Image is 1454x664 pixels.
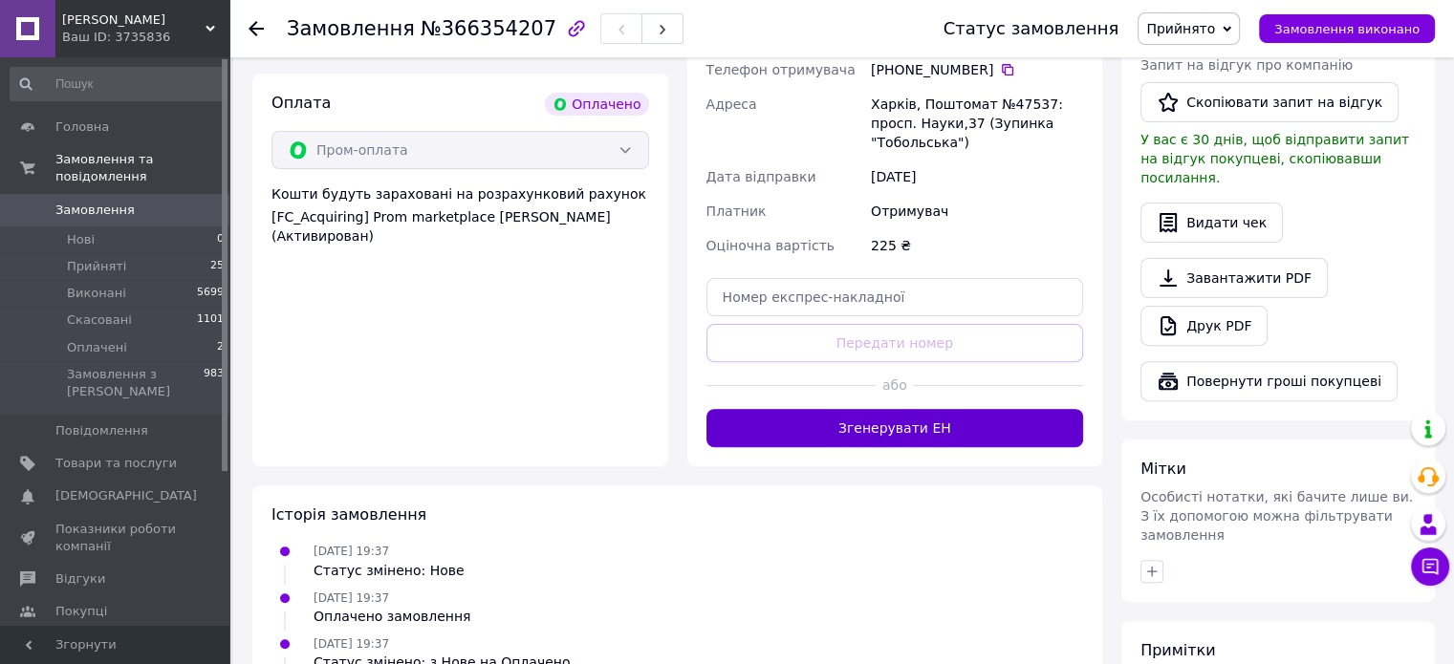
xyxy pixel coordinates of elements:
[871,60,1083,79] div: [PHONE_NUMBER]
[867,87,1087,160] div: Харків, Поштомат №47537: просп. Науки,37 (Зупинка "Тобольська")
[706,409,1084,447] button: Згенерувати ЕН
[204,366,224,400] span: 983
[876,375,913,395] span: або
[287,17,415,40] span: Замовлення
[197,311,224,329] span: 1101
[55,570,105,588] span: Відгуки
[67,339,127,356] span: Оплачені
[1140,460,1186,478] span: Мітки
[197,285,224,302] span: 5699
[271,94,331,112] span: Оплата
[706,238,835,253] span: Оціночна вартість
[67,258,126,275] span: Прийняті
[55,603,107,620] span: Покупці
[1140,203,1283,243] button: Видати чек
[944,19,1119,38] div: Статус замовлення
[867,160,1087,194] div: [DATE]
[1140,258,1328,298] a: Завантажити PDF
[314,637,389,651] span: [DATE] 19:37
[67,311,132,329] span: Скасовані
[1140,57,1353,73] span: Запит на відгук про компанію
[867,194,1087,228] div: Отримувач
[545,93,648,116] div: Оплачено
[867,228,1087,263] div: 225 ₴
[62,11,206,29] span: Смарт Мобайл
[217,231,224,248] span: 0
[271,207,649,246] div: [FC_Acquiring] Prom marketplace [PERSON_NAME] (Активирован)
[271,505,426,524] span: Історія замовлення
[314,561,465,580] div: Статус змінено: Нове
[706,169,816,184] span: Дата відправки
[67,285,126,302] span: Виконані
[55,521,177,555] span: Показники роботи компанії
[217,339,224,356] span: 2
[1146,21,1215,36] span: Прийнято
[706,96,757,112] span: Адреса
[55,202,135,219] span: Замовлення
[314,545,389,558] span: [DATE] 19:37
[1140,306,1268,346] a: Друк PDF
[1274,22,1420,36] span: Замовлення виконано
[1140,489,1413,543] span: Особисті нотатки, які бачите лише ви. З їх допомогою можна фільтрувати замовлення
[210,258,224,275] span: 25
[55,455,177,472] span: Товари та послуги
[421,17,556,40] span: №366354207
[1259,14,1435,43] button: Замовлення виконано
[314,607,470,626] div: Оплачено замовлення
[1140,132,1409,185] span: У вас є 30 днів, щоб відправити запит на відгук покупцеві, скопіювавши посилання.
[249,19,264,38] div: Повернутися назад
[314,591,389,605] span: [DATE] 19:37
[55,422,148,439] span: Повідомлення
[55,118,109,136] span: Головна
[271,184,649,246] div: Кошти будуть зараховані на розрахунковий рахунок
[1140,361,1398,401] button: Повернути гроші покупцеві
[10,67,226,101] input: Пошук
[55,487,197,504] span: [DEMOGRAPHIC_DATA]
[67,366,204,400] span: Замовлення з [PERSON_NAME]
[706,278,1084,316] input: Номер експрес-накладної
[1140,82,1399,122] button: Скопіювати запит на відгук
[67,231,95,248] span: Нові
[1411,547,1449,586] button: Чат з покупцем
[55,151,229,185] span: Замовлення та повідомлення
[706,62,856,77] span: Телефон отримувача
[1140,641,1215,659] span: Примітки
[62,29,229,46] div: Ваш ID: 3735836
[706,203,767,219] span: Платник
